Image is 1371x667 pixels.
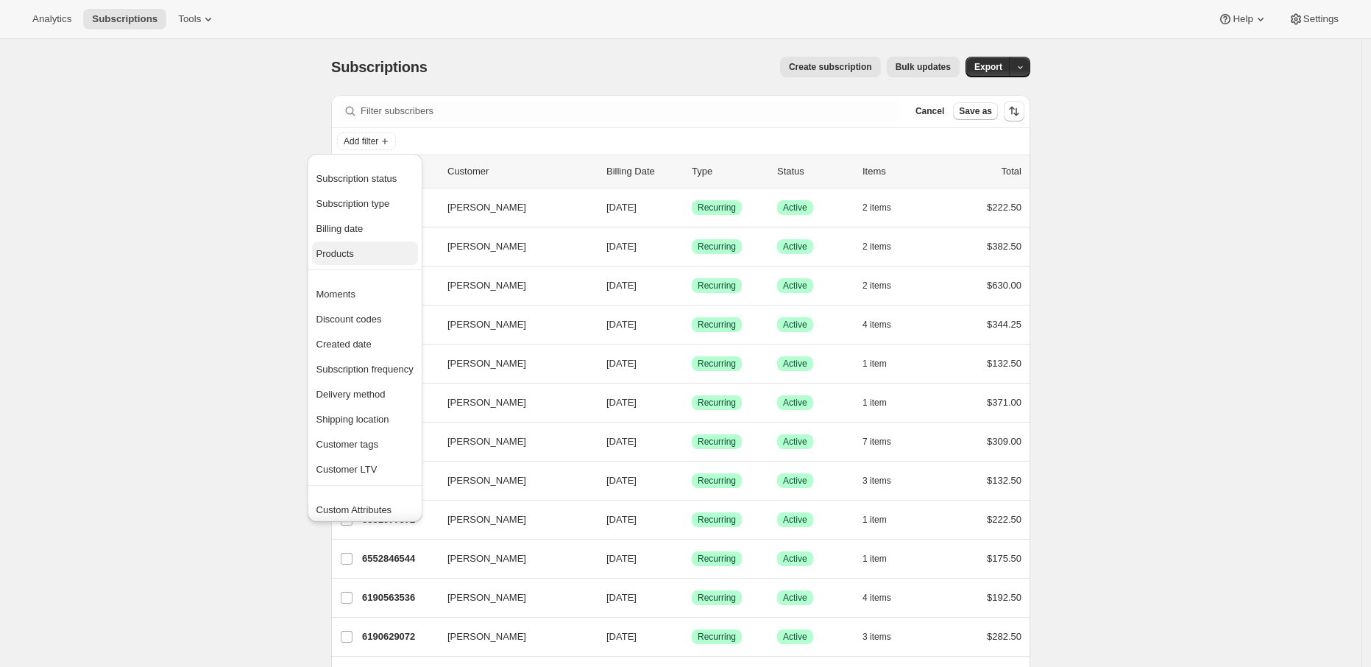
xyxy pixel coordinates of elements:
span: [PERSON_NAME] [447,317,526,332]
p: Customer [447,164,595,179]
span: Recurring [698,280,736,292]
span: [PERSON_NAME] [447,551,526,566]
span: 2 items [862,280,891,292]
span: Export [974,61,1002,73]
span: $192.50 [987,592,1021,603]
span: $132.50 [987,358,1021,369]
span: $309.00 [987,436,1021,447]
span: Active [783,592,807,604]
span: [DATE] [606,475,637,486]
button: 3 items [862,470,907,491]
button: [PERSON_NAME] [439,274,586,297]
div: 6190563536[PERSON_NAME][DATE]SuccessRecurringSuccessActive4 items$192.50 [362,587,1021,608]
button: [PERSON_NAME] [439,430,586,454]
button: Settings [1280,9,1347,29]
p: Status [777,164,851,179]
span: 4 items [862,592,891,604]
button: [PERSON_NAME] [439,235,586,258]
div: Items [862,164,936,179]
span: Help [1233,13,1253,25]
button: 1 item [862,353,903,374]
span: [DATE] [606,397,637,408]
button: Create subscription [780,57,881,77]
button: Sort the results [1004,101,1024,121]
span: 3 items [862,631,891,643]
span: [PERSON_NAME] [447,590,526,605]
span: [DATE] [606,592,637,603]
span: [PERSON_NAME] [447,512,526,527]
button: Help [1209,9,1276,29]
div: 6551077072[PERSON_NAME][DATE]SuccessRecurringSuccessActive1 item$222.50 [362,509,1021,530]
span: Active [783,436,807,448]
button: 1 item [862,548,903,569]
button: Add filter [337,133,396,150]
span: Recurring [698,592,736,604]
div: 6417744080[PERSON_NAME][DATE]SuccessRecurringSuccessActive7 items$309.00 [362,431,1021,452]
span: [DATE] [606,631,637,642]
span: [DATE] [606,436,637,447]
span: Customer LTV [316,464,378,475]
span: [PERSON_NAME] [447,278,526,293]
span: [PERSON_NAME] [447,434,526,449]
span: Subscription frequency [316,364,414,375]
p: Total [1002,164,1021,179]
span: [DATE] [606,202,637,213]
span: 7 items [862,436,891,448]
span: 1 item [862,358,887,370]
button: 7 items [862,431,907,452]
span: $344.25 [987,319,1021,330]
span: Subscriptions [331,59,428,75]
button: Tools [169,9,224,29]
span: Active [783,397,807,409]
button: Bulk updates [887,57,960,77]
div: 6177358032[PERSON_NAME][DATE]SuccessRecurringSuccessActive2 items$222.50 [362,197,1021,218]
p: 6552846544 [362,551,436,566]
div: 6190629072[PERSON_NAME][DATE]SuccessRecurringSuccessActive3 items$282.50 [362,627,1021,647]
span: Shipping location [316,414,389,425]
span: $630.00 [987,280,1021,291]
button: [PERSON_NAME] [439,313,586,336]
span: $282.50 [987,631,1021,642]
span: Recurring [698,202,736,213]
span: Recurring [698,241,736,253]
span: $382.50 [987,241,1021,252]
span: [DATE] [606,280,637,291]
span: Recurring [698,358,736,370]
span: 1 item [862,553,887,565]
button: [PERSON_NAME] [439,352,586,375]
span: Moments [316,289,355,300]
span: Subscriptions [92,13,157,25]
button: 2 items [862,197,907,218]
span: Recurring [698,553,736,565]
button: Save as [953,102,998,120]
div: Type [692,164,765,179]
p: 6190563536 [362,590,436,605]
p: 6190629072 [362,629,436,644]
p: Billing Date [606,164,680,179]
span: Cancel [915,105,944,117]
button: [PERSON_NAME] [439,469,586,493]
div: 6549274832[PERSON_NAME][DATE]SuccessRecurringSuccessActive1 item$371.00 [362,392,1021,413]
span: Add filter [344,135,378,147]
span: Active [783,514,807,526]
span: Active [783,280,807,292]
span: Recurring [698,514,736,526]
span: Recurring [698,631,736,643]
span: Tools [178,13,201,25]
span: Recurring [698,436,736,448]
button: Subscriptions [83,9,166,29]
span: Save as [959,105,992,117]
span: Subscription type [316,198,390,209]
span: $132.50 [987,475,1021,486]
button: [PERSON_NAME] [439,391,586,414]
span: 4 items [862,319,891,331]
button: [PERSON_NAME] [439,625,586,649]
span: Active [783,241,807,253]
span: [DATE] [606,514,637,525]
span: [DATE] [606,358,637,369]
button: 2 items [862,275,907,296]
span: Recurring [698,319,736,331]
span: Active [783,202,807,213]
span: Settings [1303,13,1339,25]
span: 2 items [862,241,891,253]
